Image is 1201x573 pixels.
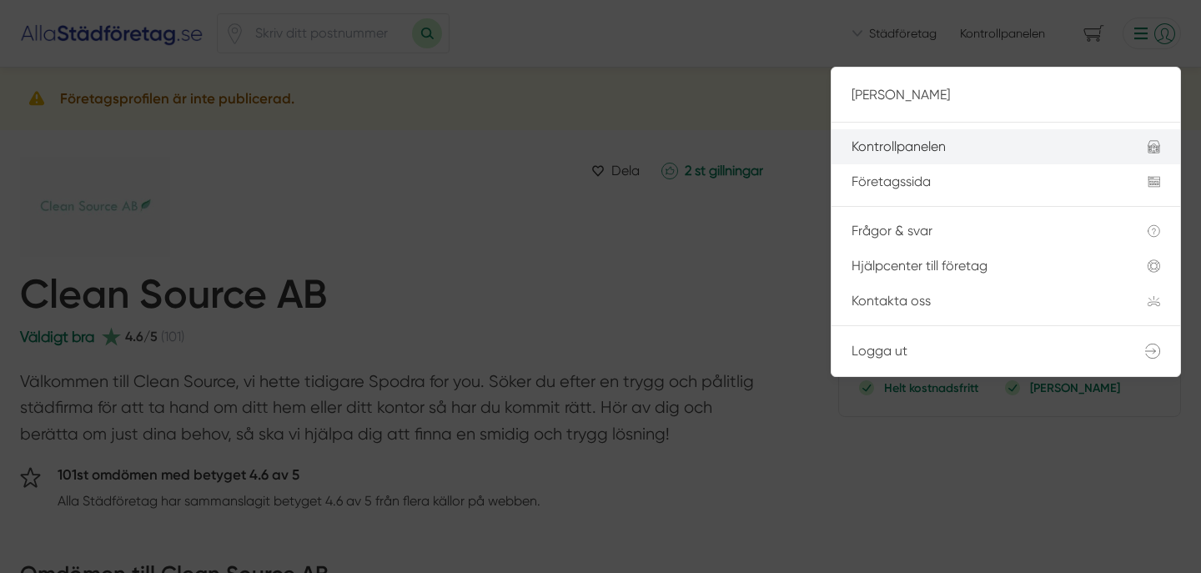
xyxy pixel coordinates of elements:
[852,343,907,359] span: Logga ut
[852,139,1108,154] div: Kontrollpanelen
[852,84,1160,105] p: [PERSON_NAME]
[852,174,1108,189] div: Företagssida
[852,294,1108,309] div: Kontakta oss
[852,224,1108,239] div: Frågor & svar
[832,333,1180,369] a: Logga ut
[852,259,1108,274] div: Hjälpcenter till företag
